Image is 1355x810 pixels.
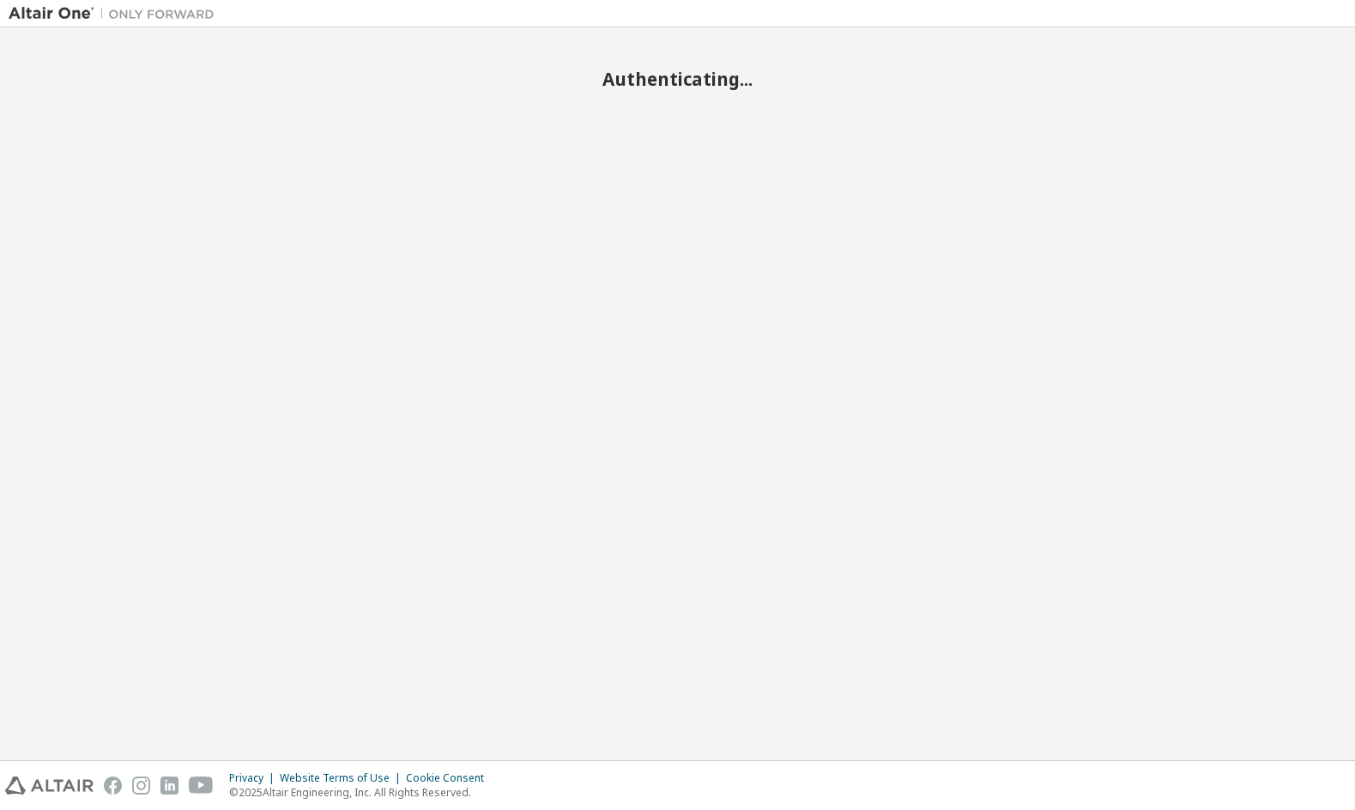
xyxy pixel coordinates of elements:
div: Website Terms of Use [280,771,406,785]
img: linkedin.svg [160,777,178,795]
div: Privacy [229,771,280,785]
img: altair_logo.svg [5,777,94,795]
p: © 2025 Altair Engineering, Inc. All Rights Reserved. [229,785,494,800]
div: Cookie Consent [406,771,494,785]
img: instagram.svg [132,777,150,795]
img: youtube.svg [189,777,214,795]
h2: Authenticating... [9,68,1346,90]
img: facebook.svg [104,777,122,795]
img: Altair One [9,5,223,22]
